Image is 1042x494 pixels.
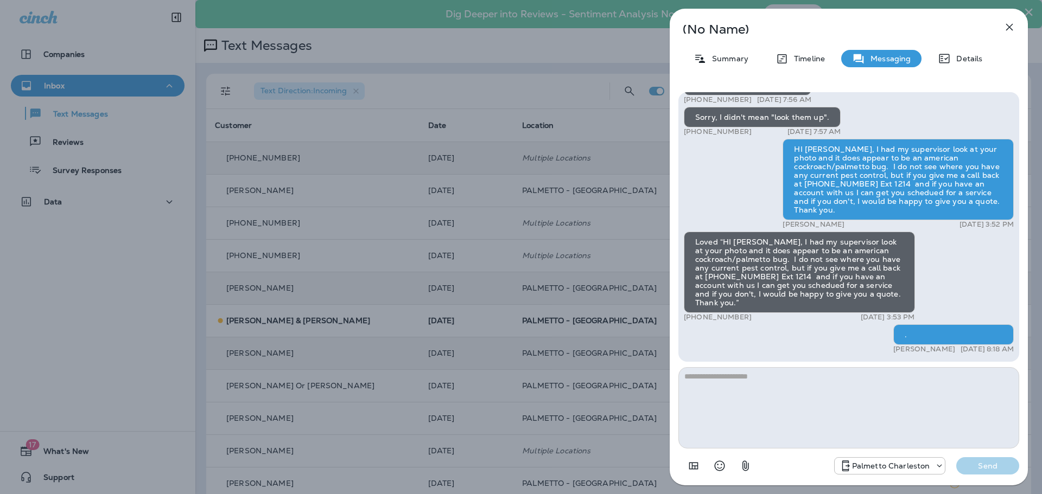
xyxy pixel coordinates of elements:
[787,127,841,136] p: [DATE] 7:57 AM
[783,139,1014,220] div: HI [PERSON_NAME], I had my supervisor look at your photo and it does appear to be an american coc...
[961,345,1014,354] p: [DATE] 8:18 AM
[709,455,730,477] button: Select an emoji
[684,127,752,136] p: [PHONE_NUMBER]
[951,54,982,63] p: Details
[757,95,811,104] p: [DATE] 7:56 AM
[861,313,915,322] p: [DATE] 3:53 PM
[684,313,752,322] p: [PHONE_NUMBER]
[684,107,841,127] div: Sorry, I didn't mean "look them up".
[960,220,1014,229] p: [DATE] 3:52 PM
[789,54,825,63] p: Timeline
[893,345,955,354] p: [PERSON_NAME]
[893,324,1014,345] div: .
[783,220,844,229] p: [PERSON_NAME]
[683,25,979,34] p: (No Name)
[865,54,911,63] p: Messaging
[707,54,748,63] p: Summary
[683,455,704,477] button: Add in a premade template
[835,459,945,472] div: +1 (843) 277-8322
[684,95,752,104] p: [PHONE_NUMBER]
[852,461,930,470] p: Palmetto Charleston
[684,232,915,313] div: Loved “HI [PERSON_NAME], I had my supervisor look at your photo and it does appear to be an ameri...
